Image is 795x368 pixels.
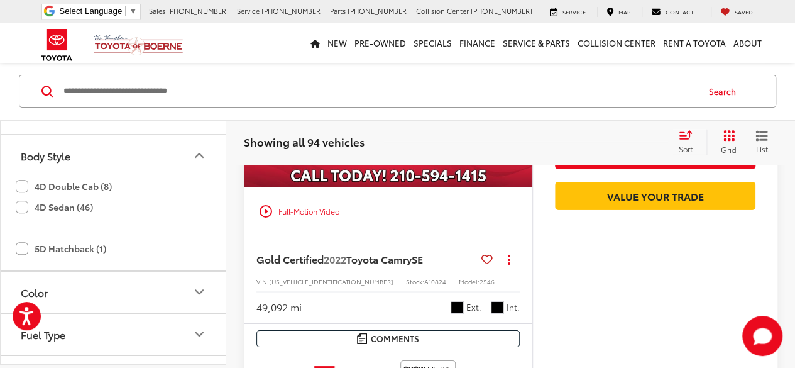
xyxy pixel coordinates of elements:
[755,144,768,155] span: List
[261,6,323,16] span: [PHONE_NUMBER]
[330,6,346,16] span: Parts
[480,277,495,286] span: 2546
[94,34,184,56] img: Vic Vaughan Toyota of Boerne
[125,6,126,16] span: ​
[256,277,269,286] span: VIN:
[324,23,351,63] a: New
[459,277,480,286] span: Model:
[746,130,777,155] button: List View
[735,8,753,16] span: Saved
[597,7,640,17] a: Map
[491,301,503,314] span: Black
[357,333,367,344] img: Comments
[424,277,446,286] span: A10824
[466,301,481,313] span: Ext.
[540,7,595,17] a: Service
[1,271,227,312] button: ColorColor
[697,75,754,107] button: Search
[412,252,423,266] span: SE
[256,252,476,266] a: Gold Certified2022Toyota CamrySE
[256,330,520,347] button: Comments
[499,23,574,63] a: Service & Parts: Opens in a new tab
[33,25,80,65] img: Toyota
[642,7,703,17] a: Contact
[192,326,207,342] div: Fuel Type
[21,149,70,161] div: Body Style
[451,301,463,314] span: Black
[416,6,469,16] span: Collision Center
[324,252,346,266] span: 2022
[192,148,207,163] div: Body Style
[1,135,227,176] button: Body StyleBody Style
[555,182,755,210] a: Value Your Trade
[62,76,697,106] input: Search by Make, Model, or Keyword
[742,316,782,356] button: Toggle Chat Window
[706,130,746,155] button: Grid View
[256,300,302,315] div: 49,092 mi
[672,130,706,155] button: Select sort value
[59,6,137,16] a: Select Language​
[498,248,520,270] button: Actions
[659,23,730,63] a: Rent a Toyota
[1,313,227,354] button: Fuel TypeFuel Type
[730,23,765,63] a: About
[59,6,122,16] span: Select Language
[507,254,510,264] span: dropdown dots
[456,23,499,63] a: Finance
[562,8,586,16] span: Service
[507,301,520,313] span: Int.
[244,134,365,149] span: Showing all 94 vehicles
[351,23,410,63] a: Pre-Owned
[348,6,409,16] span: [PHONE_NUMBER]
[711,7,762,17] a: My Saved Vehicles
[21,328,65,340] div: Fuel Type
[666,8,694,16] span: Contact
[21,286,48,298] div: Color
[167,6,229,16] span: [PHONE_NUMBER]
[410,23,456,63] a: Specials
[742,316,782,356] svg: Start Chat
[370,333,419,345] span: Comments
[129,6,137,16] span: ▼
[237,6,260,16] span: Service
[256,252,324,266] span: Gold Certified
[269,277,393,286] span: [US_VEHICLE_IDENTIFICATION_NUMBER]
[574,23,659,63] a: Collision Center
[16,196,93,217] label: 4D Sedan (46)
[618,8,630,16] span: Map
[406,277,424,286] span: Stock:
[721,145,737,155] span: Grid
[471,6,532,16] span: [PHONE_NUMBER]
[16,238,106,259] label: 5D Hatchback (1)
[307,23,324,63] a: Home
[192,284,207,299] div: Color
[149,6,165,16] span: Sales
[346,252,412,266] span: Toyota Camry
[16,176,112,196] label: 4D Double Cab (8)
[679,143,693,154] span: Sort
